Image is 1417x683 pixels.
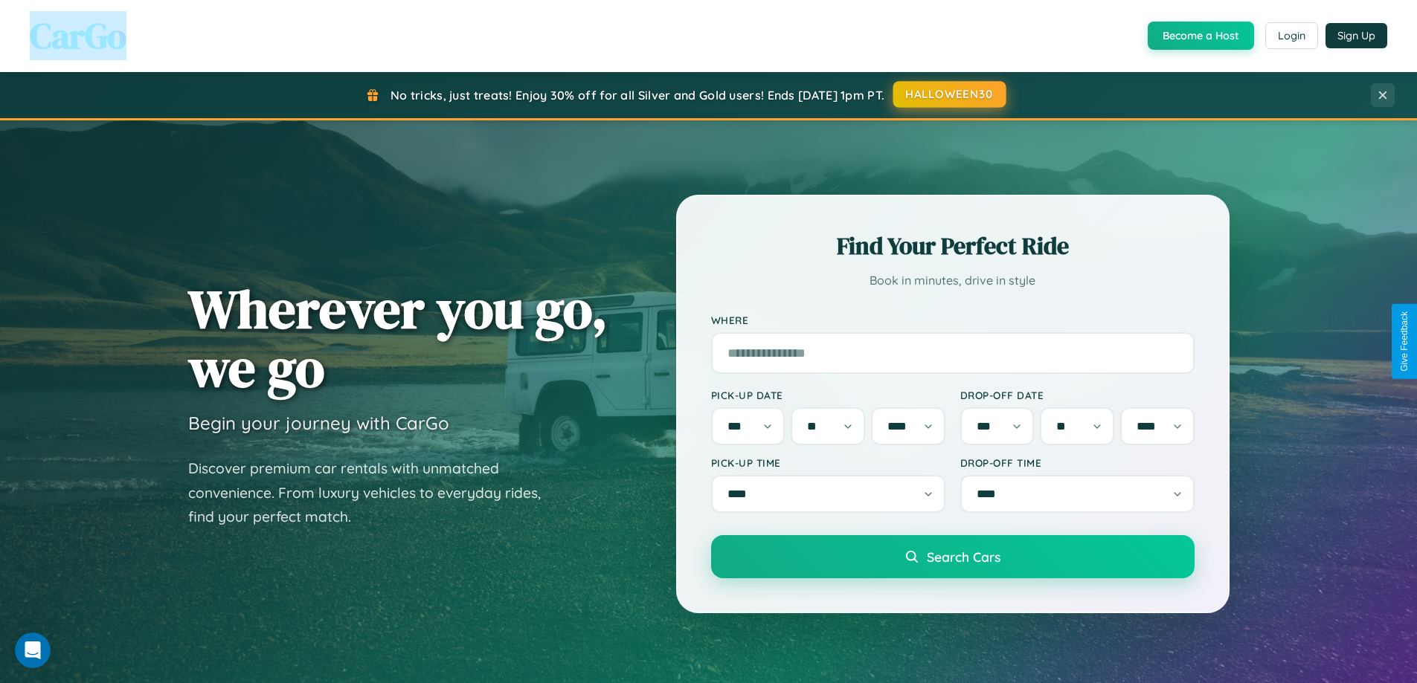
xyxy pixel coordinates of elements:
[893,81,1006,108] button: HALLOWEEN30
[1399,311,1410,372] div: Give Feedback
[30,11,126,60] span: CarGo
[15,632,51,668] iframe: Intercom live chat
[960,456,1195,469] label: Drop-off Time
[711,456,945,469] label: Pick-up Time
[960,389,1195,401] label: Drop-off Date
[188,456,560,529] p: Discover premium car rentals with unmatched convenience. From luxury vehicles to everyday rides, ...
[188,279,608,397] h1: Wherever you go, we go
[711,230,1195,262] h2: Find Your Perfect Ride
[391,88,884,103] span: No tricks, just treats! Enjoy 30% off for all Silver and Gold users! Ends [DATE] 1pm PT.
[188,412,449,434] h3: Begin your journey with CarGo
[927,548,1000,565] span: Search Cars
[1265,22,1318,49] button: Login
[711,314,1195,326] label: Where
[711,535,1195,578] button: Search Cars
[1326,23,1387,48] button: Sign Up
[711,389,945,401] label: Pick-up Date
[1148,22,1254,50] button: Become a Host
[711,270,1195,291] p: Book in minutes, drive in style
